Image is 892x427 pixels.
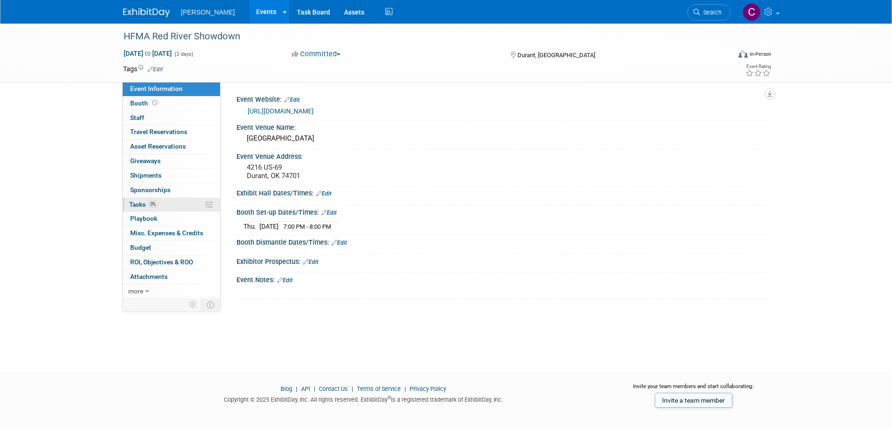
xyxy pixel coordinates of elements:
a: Attachments [123,270,220,284]
span: Asset Reservations [130,142,186,150]
a: Edit [316,190,332,197]
div: Event Venue Name: [236,120,769,132]
span: Tasks [129,201,158,208]
div: Copyright © 2025 ExhibitDay, Inc. All rights reserved. ExhibitDay is a registered trademark of Ex... [123,393,604,404]
div: Event Rating [745,64,771,69]
sup: ® [388,395,391,400]
a: Edit [332,240,347,246]
a: ROI, Objectives & ROO [123,255,220,270]
span: | [349,385,355,392]
div: Booth Set-up Dates/Times: [236,205,769,217]
pre: 4216 US-69 Durant, OK 74701 [247,163,448,180]
div: Event Notes: [236,273,769,285]
a: Edit [147,66,163,73]
td: Tags [123,64,163,74]
span: Playbook [130,215,157,222]
a: Search [687,4,730,21]
span: Staff [130,114,144,121]
span: more [128,287,143,295]
span: | [311,385,317,392]
a: Terms of Service [357,385,401,392]
button: Committed [288,49,344,59]
div: Invite your team members and start collaborating: [618,382,769,397]
a: Contact Us [319,385,348,392]
td: [DATE] [259,221,279,231]
a: Shipments [123,169,220,183]
span: 0% [148,201,158,208]
span: [PERSON_NAME] [181,8,235,16]
a: Privacy Policy [410,385,446,392]
a: API [301,385,310,392]
img: Chris Cobb [743,3,760,21]
a: Asset Reservations [123,140,220,154]
span: [DATE] [DATE] [123,49,172,58]
td: Thu. [243,221,259,231]
a: Playbook [123,212,220,226]
td: Toggle Event Tabs [201,299,220,311]
img: Format-Inperson.png [738,50,748,58]
div: In-Person [749,51,771,58]
span: Search [700,9,722,16]
a: Event Information [123,82,220,96]
div: Exhibit Hall Dates/Times: [236,186,769,198]
a: Edit [321,210,337,216]
span: Booth not reserved yet [150,99,159,106]
a: Invite a team member [655,393,732,408]
span: Event Information [130,85,183,92]
span: Shipments [130,172,162,179]
a: Blog [280,385,292,392]
a: [URL][DOMAIN_NAME] [248,107,314,115]
span: Travel Reservations [130,128,187,135]
span: | [294,385,300,392]
a: Tasks0% [123,198,220,212]
a: Travel Reservations [123,125,220,139]
span: (2 days) [174,51,193,57]
span: to [143,50,152,57]
span: Misc. Expenses & Credits [130,229,203,237]
a: Misc. Expenses & Credits [123,226,220,240]
a: Edit [284,97,300,103]
a: Budget [123,241,220,255]
a: Edit [277,277,293,284]
div: HFMA Red River Showdown [120,28,716,45]
a: more [123,285,220,299]
span: Budget [130,244,151,251]
span: Giveaways [130,157,161,165]
a: Giveaways [123,154,220,168]
span: ROI, Objectives & ROO [130,258,193,266]
a: Staff [123,111,220,125]
div: Event Venue Address: [236,150,769,161]
a: Booth [123,97,220,111]
td: Personalize Event Tab Strip [185,299,201,311]
a: Edit [303,259,318,265]
div: Exhibitor Prospectus: [236,255,769,267]
span: | [402,385,408,392]
div: [GEOGRAPHIC_DATA] [243,131,762,146]
span: Attachments [130,273,168,280]
div: Booth Dismantle Dates/Times: [236,235,769,247]
span: 7:00 PM - 8:00 PM [283,223,331,230]
a: Sponsorships [123,183,220,197]
span: Durant, [GEOGRAPHIC_DATA] [517,52,595,59]
span: Sponsorships [130,186,170,194]
img: ExhibitDay [123,8,170,17]
div: Event Format [675,49,772,63]
div: Event Website: [236,92,769,105]
span: Booth [130,99,159,107]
